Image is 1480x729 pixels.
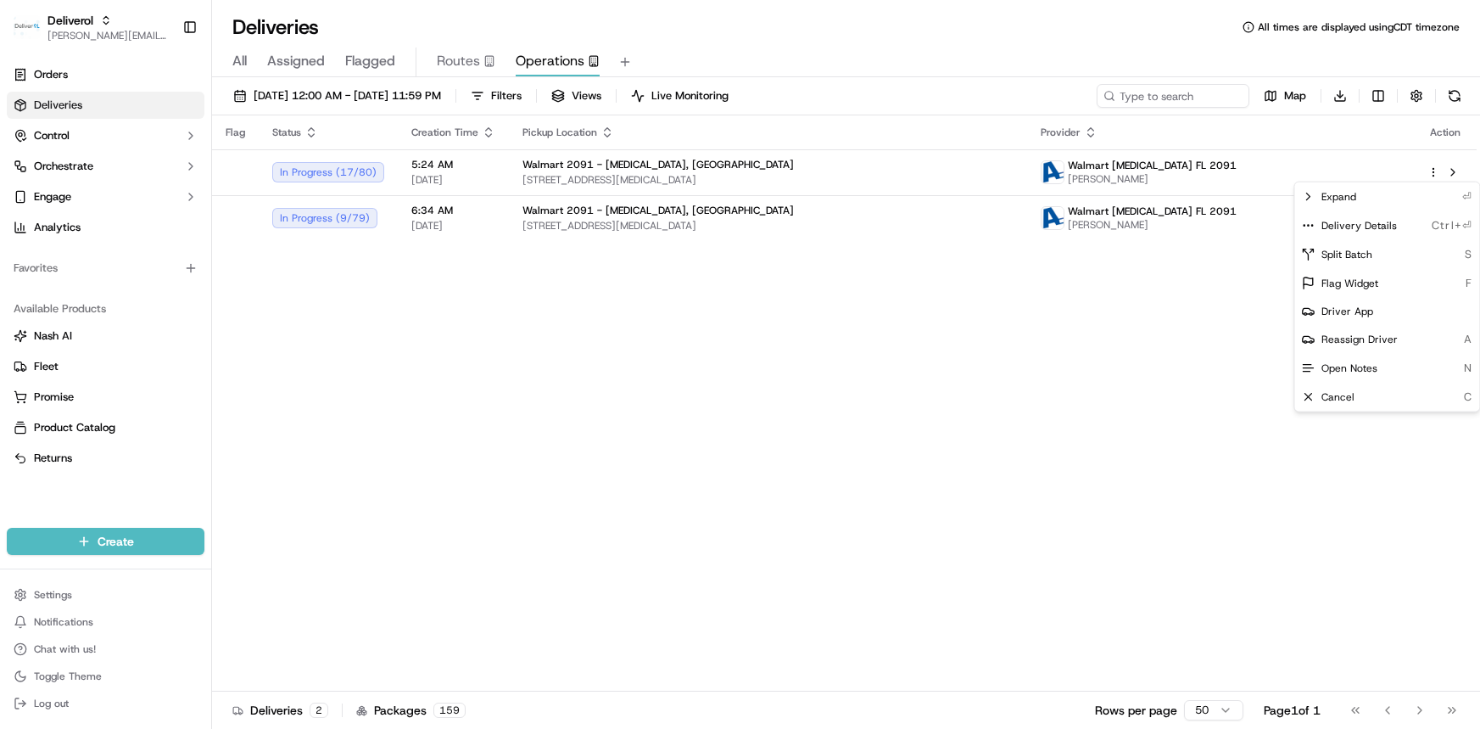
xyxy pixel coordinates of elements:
span: S [1465,247,1472,262]
span: Cancel [1321,390,1354,404]
span: Flag Widget [1321,277,1378,290]
span: Open Notes [1321,362,1377,375]
span: C [1464,390,1472,405]
span: Ctrl+⏎ [1432,218,1473,233]
span: F [1466,276,1472,291]
span: Split Batch [1321,248,1372,261]
span: A [1464,332,1472,347]
span: Expand [1321,190,1356,204]
span: Driver App [1321,305,1373,318]
span: N [1464,361,1472,376]
span: Reassign Driver [1321,333,1398,346]
span: Delivery Details [1321,219,1397,233]
span: ⏎ [1462,189,1472,205]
